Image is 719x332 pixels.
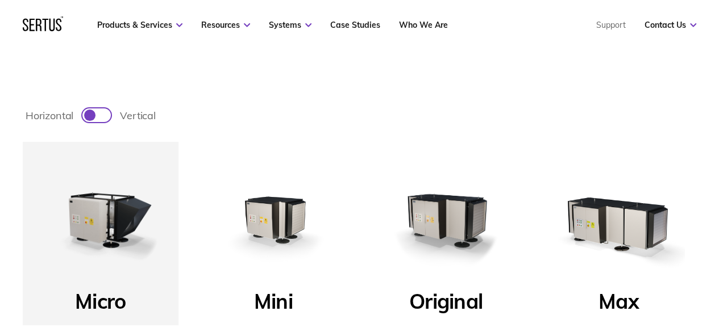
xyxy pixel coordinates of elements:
p: Original [409,288,483,321]
iframe: Chat Widget [662,278,719,332]
img: Micro [34,153,167,286]
span: vertical [120,109,156,122]
a: Support [596,20,626,30]
a: Contact Us [645,20,696,30]
p: Max [599,288,639,321]
span: horizontal [26,109,73,122]
a: Systems [269,20,311,30]
img: Mini [207,153,340,286]
a: Who We Are [399,20,448,30]
a: Products & Services [97,20,182,30]
p: Mini [254,288,293,321]
a: Resources [201,20,250,30]
p: Micro [75,288,126,321]
a: Case Studies [330,20,380,30]
img: Max [552,153,685,286]
img: Original [380,153,513,286]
